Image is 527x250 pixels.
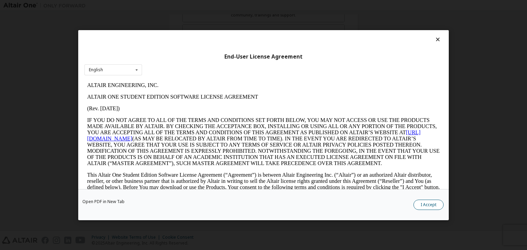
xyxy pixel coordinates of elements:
div: End-User License Agreement [84,53,443,60]
a: Open PDF in New Tab [82,200,125,204]
p: IF YOU DO NOT AGREE TO ALL OF THE TERMS AND CONDITIONS SET FORTH BELOW, YOU MAY NOT ACCESS OR USE... [3,38,355,87]
a: [URL][DOMAIN_NAME] [3,50,336,62]
button: I Accept [413,200,444,210]
p: ALTAIR ONE STUDENT EDITION SOFTWARE LICENSE AGREEMENT [3,14,355,21]
p: (Rev. [DATE]) [3,26,355,32]
div: English [89,68,103,72]
p: This Altair One Student Edition Software License Agreement (“Agreement”) is between Altair Engine... [3,92,355,117]
p: ALTAIR ENGINEERING, INC. [3,3,355,9]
